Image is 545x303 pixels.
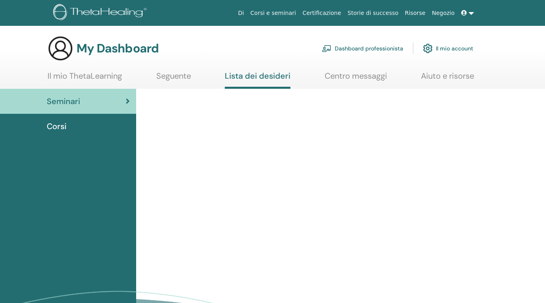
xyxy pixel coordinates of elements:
[235,6,247,21] a: Di
[344,6,402,21] a: Storie di successo
[423,40,473,57] a: Il mio account
[322,40,403,57] a: Dashboard professionista
[429,6,458,21] a: Negozio
[156,71,191,87] a: Seguente
[247,6,299,21] a: Corsi e seminari
[299,6,344,21] a: Certificazione
[77,41,159,56] h3: My Dashboard
[47,120,66,132] span: Corsi
[53,4,149,22] img: logo.png
[325,71,387,87] a: Centro messaggi
[402,6,429,21] a: Risorse
[421,71,474,87] a: Aiuto e risorse
[48,36,73,61] img: generic-user-icon.jpg
[47,95,80,107] span: Seminari
[225,71,290,89] a: Lista dei desideri
[322,45,332,52] img: chalkboard-teacher.svg
[48,71,122,87] a: Il mio ThetaLearning
[423,42,433,55] img: cog.svg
